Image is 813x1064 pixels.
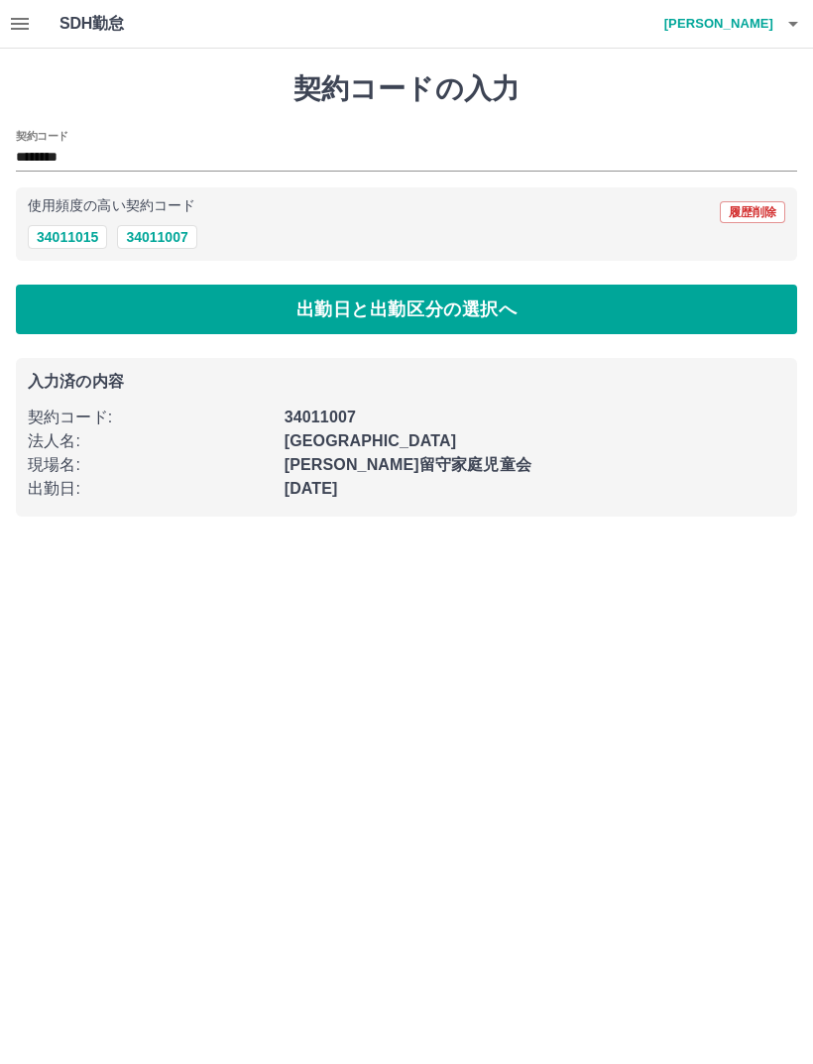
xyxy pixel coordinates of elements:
b: [DATE] [285,480,338,497]
p: 現場名 : [28,453,273,477]
p: 出勤日 : [28,477,273,501]
p: 契約コード : [28,406,273,429]
b: 34011007 [285,409,356,425]
b: [GEOGRAPHIC_DATA] [285,432,457,449]
h2: 契約コード [16,128,68,144]
button: 出勤日と出勤区分の選択へ [16,285,797,334]
button: 34011015 [28,225,107,249]
p: 使用頻度の高い契約コード [28,199,195,213]
b: [PERSON_NAME]留守家庭児童会 [285,456,531,473]
h1: 契約コードの入力 [16,72,797,106]
button: 履歴削除 [720,201,785,223]
p: 入力済の内容 [28,374,785,390]
button: 34011007 [117,225,196,249]
p: 法人名 : [28,429,273,453]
